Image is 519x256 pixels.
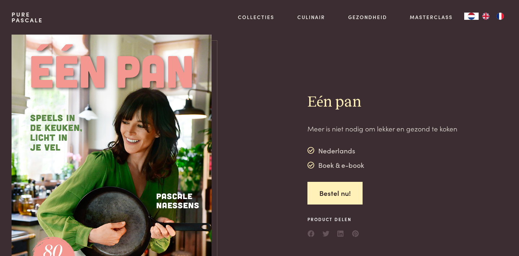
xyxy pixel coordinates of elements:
[307,123,457,134] p: Meer is niet nodig om lekker en gezond te koken
[12,12,43,23] a: PurePascale
[307,182,363,205] a: Bestel nu!
[307,160,364,171] div: Boek & e-book
[464,13,479,20] a: NL
[307,145,364,156] div: Nederlands
[464,13,479,20] div: Language
[410,13,453,21] a: Masterclass
[307,93,457,112] h2: Eén pan
[479,13,507,20] ul: Language list
[238,13,274,21] a: Collecties
[493,13,507,20] a: FR
[348,13,387,21] a: Gezondheid
[297,13,325,21] a: Culinair
[464,13,507,20] aside: Language selected: Nederlands
[307,216,359,223] span: Product delen
[479,13,493,20] a: EN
